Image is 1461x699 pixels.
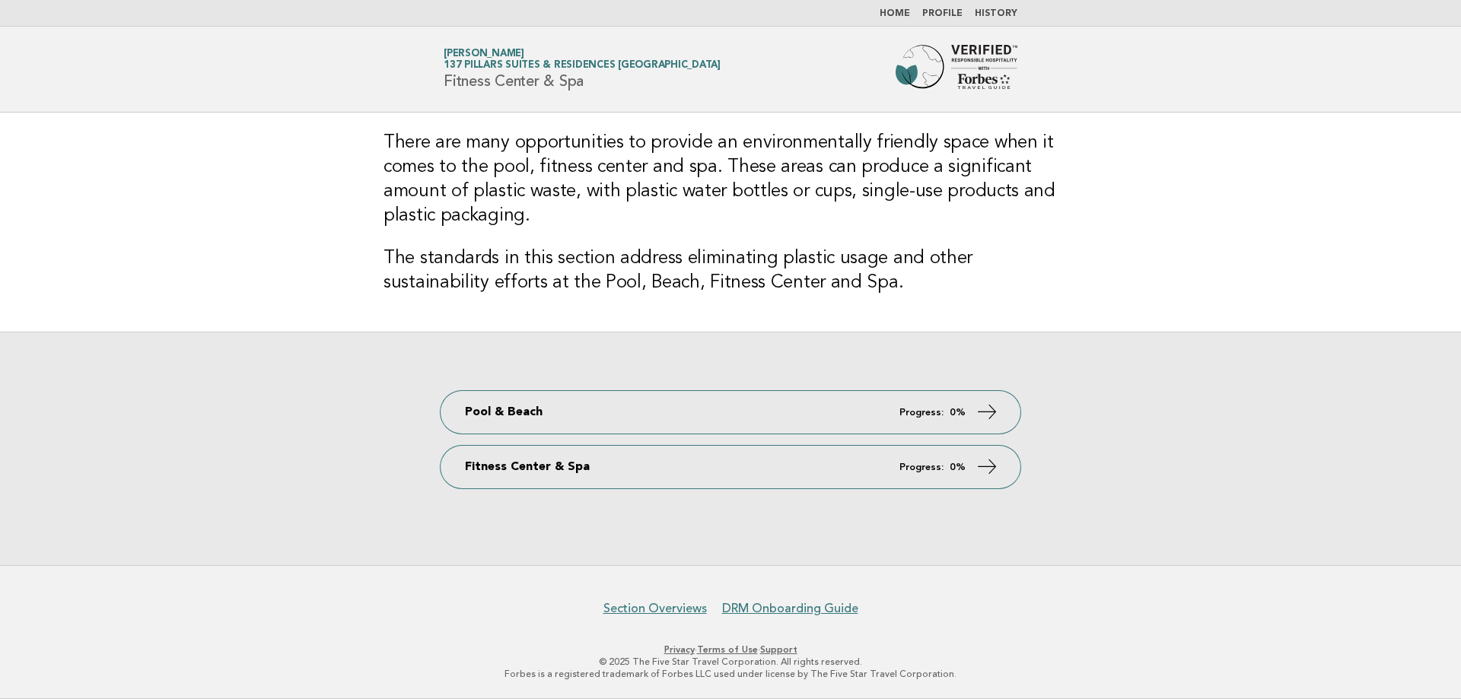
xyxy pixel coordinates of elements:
[899,462,944,472] em: Progress:
[444,49,721,70] a: [PERSON_NAME]137 Pillars Suites & Residences [GEOGRAPHIC_DATA]
[697,644,758,655] a: Terms of Use
[384,131,1077,228] h3: There are many opportunities to provide an environmentally friendly space when it comes to the po...
[896,45,1017,94] img: Forbes Travel Guide
[265,643,1196,656] p: · ·
[441,446,1020,488] a: Fitness Center & Spa Progress: 0%
[265,668,1196,680] p: Forbes is a registered trademark of Forbes LLC used under license by The Five Star Travel Corpora...
[664,644,695,655] a: Privacy
[760,644,797,655] a: Support
[899,408,944,418] em: Progress:
[444,49,721,89] h1: Fitness Center & Spa
[950,462,966,472] strong: 0%
[444,61,721,71] span: 137 Pillars Suites & Residences [GEOGRAPHIC_DATA]
[880,9,910,18] a: Home
[975,9,1017,18] a: History
[384,246,1077,295] h3: The standards in this section address eliminating plastic usage and other sustainability efforts ...
[603,601,707,616] a: Section Overviews
[722,601,858,616] a: DRM Onboarding Guide
[950,408,966,418] strong: 0%
[441,391,1020,434] a: Pool & Beach Progress: 0%
[922,9,963,18] a: Profile
[265,656,1196,668] p: © 2025 The Five Star Travel Corporation. All rights reserved.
